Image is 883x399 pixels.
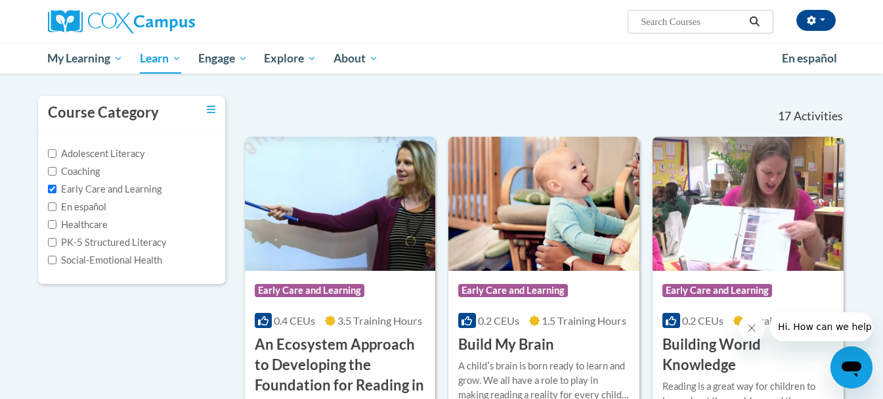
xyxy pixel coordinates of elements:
img: Course Logo [653,137,844,271]
span: Early Care and Learning [255,284,364,297]
span: 1.5 Training Hours [542,314,626,327]
img: Course Logo [448,137,639,271]
h3: Course Category [48,103,159,123]
a: Explore [255,43,325,74]
a: En español [773,45,846,72]
span: 17 [778,109,791,124]
input: Checkbox for Options [48,220,56,229]
span: Explore [264,51,316,66]
img: Course Logo [245,137,436,271]
a: Learn [131,43,190,74]
span: Activities [794,109,843,124]
input: Checkbox for Options [48,202,56,211]
span: Early Care and Learning [458,284,568,297]
label: Healthcare [48,218,108,232]
h3: Build My Brain [458,335,554,355]
input: Checkbox for Options [48,238,56,246]
span: Hi. How can we help? [8,9,106,20]
iframe: Button to launch messaging window [830,346,872,388]
iframe: Close message [739,315,765,341]
a: My Learning [39,43,132,74]
label: Adolescent Literacy [48,147,145,161]
a: Toggle collapse [207,103,215,117]
input: Checkbox for Options [48,256,56,264]
a: Engage [190,43,256,74]
span: 0.4 CEUs [274,314,315,327]
a: About [325,43,387,74]
span: My Learning [47,51,123,66]
input: Checkbox for Options [48,167,56,176]
div: Main menu [28,43,855,74]
label: Coaching [48,164,100,179]
input: Checkbox for Options [48,185,56,193]
span: 0.2 CEUs [682,314,723,327]
button: Account Settings [796,10,836,31]
label: Social-Emotional Health [48,253,162,268]
span: Learn [140,51,181,66]
span: About [334,51,378,66]
span: Engage [198,51,248,66]
img: Cox Campus [48,10,195,34]
input: Search Courses [639,14,744,30]
input: Checkbox for Options [48,149,56,158]
label: En español [48,200,106,214]
span: En español [782,51,837,65]
h3: Building World Knowledge [662,335,834,375]
span: 3.5 Training Hours [337,314,422,327]
span: Early Care and Learning [662,284,772,297]
label: PK-5 Structured Literacy [48,235,167,250]
span: 0.2 CEUs [478,314,519,327]
label: Early Care and Learning [48,182,162,197]
button: Search [744,14,764,30]
a: Cox Campus [48,10,297,34]
iframe: Message from company [770,312,872,341]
